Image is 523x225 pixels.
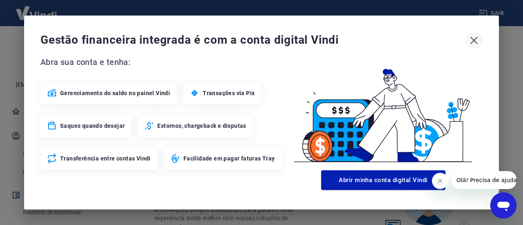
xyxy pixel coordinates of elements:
span: Estornos, chargeback e disputas [157,122,246,130]
span: Transferência entre contas Vindi [60,154,151,163]
span: Facilidade em pagar faturas Tray [183,154,275,163]
span: Olá! Precisa de ajuda? [5,6,69,12]
span: Gestão financeira integrada é com a conta digital Vindi [40,32,465,48]
iframe: Fechar mensagem [432,173,448,189]
iframe: Mensagem da empresa [451,171,516,189]
span: Abra sua conta e tenha: [40,56,284,69]
iframe: Botão para abrir a janela de mensagens [490,192,516,218]
span: Transações via Pix [203,89,255,97]
span: Gerenciamento do saldo no painel Vindi [60,89,170,97]
img: Good Billing [284,56,483,167]
span: Saques quando desejar [60,122,125,130]
button: Abrir minha conta digital Vindi [321,170,445,190]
